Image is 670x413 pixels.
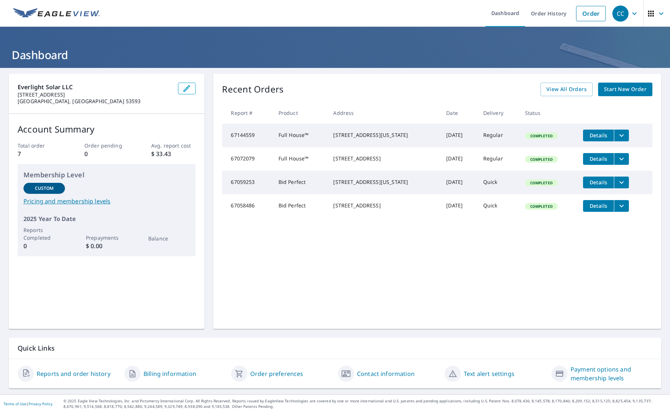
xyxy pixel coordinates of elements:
p: $ 0.00 [86,242,127,250]
td: [DATE] [440,171,477,194]
td: Quick [477,171,519,194]
p: | [4,402,52,406]
button: filesDropdownBtn-67058486 [614,200,629,212]
td: Full House™ [273,147,328,171]
td: Bid Perfect [273,194,328,218]
a: Pricing and membership levels [23,197,190,206]
p: [STREET_ADDRESS] [18,91,172,98]
td: 67144559 [222,124,272,147]
button: detailsBtn-67144559 [583,130,614,141]
p: Order pending [84,142,129,149]
span: Completed [526,180,557,185]
p: Recent Orders [222,83,284,96]
span: View All Orders [546,85,587,94]
a: Billing information [143,369,196,378]
button: filesDropdownBtn-67059253 [614,177,629,188]
th: Address [327,102,440,124]
a: Privacy Policy [29,401,52,406]
a: Start New Order [598,83,652,96]
p: Total order [18,142,62,149]
p: Avg. report cost [151,142,196,149]
span: Details [587,202,609,209]
p: 2025 Year To Date [23,214,190,223]
td: 67058486 [222,194,272,218]
button: detailsBtn-67058486 [583,200,614,212]
p: Account Summary [18,123,196,136]
span: Details [587,179,609,186]
a: Contact information [357,369,415,378]
a: Order preferences [250,369,303,378]
p: Custom [35,185,54,192]
a: Reports and order history [37,369,110,378]
p: Everlight Solar LLC [18,83,172,91]
th: Delivery [477,102,519,124]
a: Payment options and membership levels [571,365,652,383]
button: filesDropdownBtn-67144559 [614,130,629,141]
span: Details [587,155,609,162]
p: Balance [148,235,190,242]
span: Start New Order [604,85,647,94]
span: Completed [526,204,557,209]
div: [STREET_ADDRESS] [333,202,434,209]
p: $ 33.43 [151,149,196,158]
p: Quick Links [18,344,652,353]
p: Membership Level [23,170,190,180]
td: Quick [477,194,519,218]
p: Prepayments [86,234,127,242]
a: Order [576,6,606,21]
td: [DATE] [440,124,477,147]
button: detailsBtn-67072079 [583,153,614,165]
p: 0 [84,149,129,158]
p: [GEOGRAPHIC_DATA], [GEOGRAPHIC_DATA] 53593 [18,98,172,105]
th: Report # [222,102,272,124]
h1: Dashboard [9,47,661,62]
span: Completed [526,133,557,138]
div: CC [612,6,629,22]
a: Terms of Use [4,401,26,406]
td: Regular [477,147,519,171]
td: Bid Perfect [273,171,328,194]
div: [STREET_ADDRESS] [333,155,434,162]
td: [DATE] [440,194,477,218]
td: 67072079 [222,147,272,171]
button: filesDropdownBtn-67072079 [614,153,629,165]
img: EV Logo [13,8,100,19]
span: Completed [526,157,557,162]
th: Product [273,102,328,124]
td: [DATE] [440,147,477,171]
span: Details [587,132,609,139]
p: © 2025 Eagle View Technologies, Inc. and Pictometry International Corp. All Rights Reserved. Repo... [63,398,666,409]
a: Text alert settings [464,369,514,378]
td: Regular [477,124,519,147]
div: [STREET_ADDRESS][US_STATE] [333,178,434,186]
td: 67059253 [222,171,272,194]
p: Reports Completed [23,226,65,242]
th: Status [519,102,577,124]
td: Full House™ [273,124,328,147]
a: View All Orders [540,83,593,96]
p: 0 [23,242,65,250]
div: [STREET_ADDRESS][US_STATE] [333,131,434,139]
th: Date [440,102,477,124]
p: 7 [18,149,62,158]
button: detailsBtn-67059253 [583,177,614,188]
